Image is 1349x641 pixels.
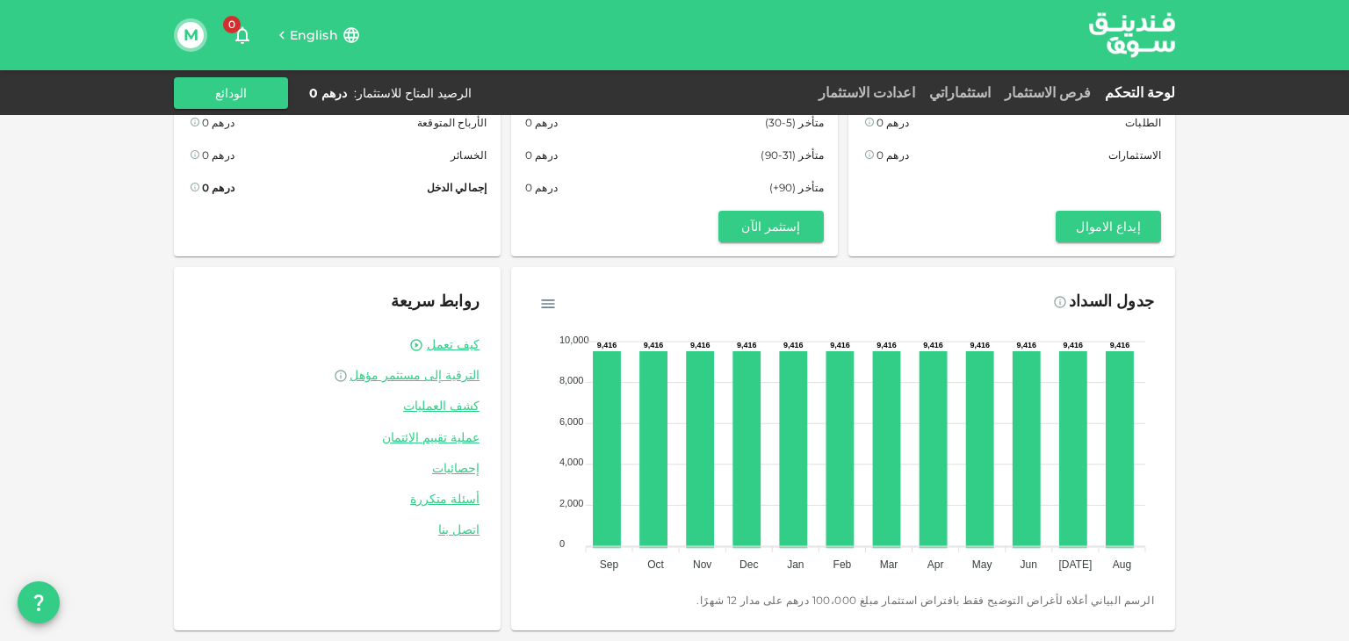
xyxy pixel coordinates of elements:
span: روابط سريعة [391,292,480,311]
span: الطلبات [1125,113,1161,132]
tspan: Mar [880,558,898,571]
span: متأخر (90+) [769,178,824,197]
button: 0 [225,18,260,53]
div: جدول السداد [1069,288,1154,316]
tspan: Aug [1113,558,1131,571]
span: الخسائر [451,146,487,164]
tspan: Oct [647,558,664,571]
button: إيداع الاموال [1056,211,1161,242]
a: logo [1089,1,1175,68]
a: اعدادت الاستثمار [812,84,922,101]
tspan: Jan [787,558,804,571]
div: درهم 0 [202,113,234,132]
button: إستثمر الآن [718,211,824,242]
tspan: Apr [927,558,944,571]
a: فرص الاستثمار [998,84,1098,101]
tspan: May [972,558,992,571]
div: درهم 0 [876,113,909,132]
tspan: 6,000 [559,416,584,427]
tspan: 2,000 [559,498,584,508]
tspan: Nov [693,558,711,571]
a: إحصائيات [195,460,480,477]
div: درهم 0 [876,146,909,164]
a: لوحة التحكم [1098,84,1175,101]
span: الرسم البياني أعلاه لأغراض التوضيح فقط بافتراض استثمار مبلغ 100،000 درهم على مدار 12 شهرًا. [532,592,1154,609]
a: استثماراتي [922,84,998,101]
div: الرصيد المتاح للاستثمار : [354,84,472,102]
tspan: Feb [833,558,852,571]
img: logo [1066,1,1198,68]
tspan: 10,000 [559,335,589,345]
a: كشف العمليات [195,398,480,414]
a: اتصل بنا [195,522,480,538]
span: English [290,27,338,43]
a: عملية تقييم الائتمان [195,429,480,446]
span: الأرباح المتوقعة [417,113,487,132]
a: كيف تعمل [427,336,480,353]
tspan: Jun [1021,558,1037,571]
div: درهم 0 [525,178,558,197]
tspan: 0 [559,538,565,549]
a: أسئلة متكررة [195,491,480,508]
span: الترقية إلى مستثمر مؤهل [350,367,480,383]
span: الاستثمارات [1108,146,1161,164]
div: درهم 0 [202,146,234,164]
button: M [177,22,204,48]
tspan: 8,000 [559,375,584,385]
tspan: [DATE] [1058,558,1092,571]
tspan: 4,000 [559,457,584,467]
span: 0 [223,16,241,33]
span: متأخر (31-90) [761,146,824,164]
tspan: Dec [739,558,758,571]
span: متأخر (5-30) [765,113,824,132]
a: الترقية إلى مستثمر مؤهل [195,367,480,384]
div: درهم 0 [309,84,347,102]
button: question [18,581,60,623]
button: الودائع [174,77,288,109]
div: درهم 0 [202,178,234,197]
div: درهم 0 [525,146,558,164]
div: درهم 0 [525,113,558,132]
span: إجمالي الدخل [427,178,487,197]
tspan: Sep [600,558,619,571]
